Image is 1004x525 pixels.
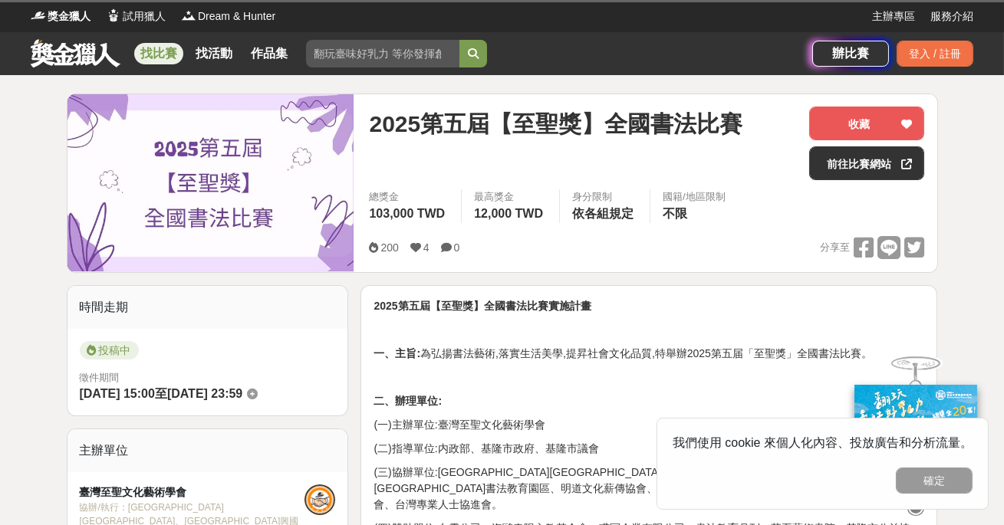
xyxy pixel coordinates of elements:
[374,347,420,359] strong: 一、主旨:
[134,43,183,64] a: 找比賽
[167,387,242,400] span: [DATE] 23:59
[31,8,91,25] a: Logo獎金獵人
[155,387,167,400] span: 至
[663,207,687,220] span: 不限
[572,207,634,220] span: 依各組規定
[369,189,449,205] span: 總獎金
[474,207,543,220] span: 12,000 TWD
[67,429,348,472] div: 主辦單位
[67,94,354,271] img: Cover Image
[80,387,155,400] span: [DATE] 15:00
[374,417,924,433] p: (一)主辦單位:臺灣至聖文化藝術學會
[812,41,889,67] a: 辦比賽
[106,8,166,25] a: Logo試用獵人
[80,341,139,359] span: 投稿中
[80,484,305,500] div: 臺灣至聖文化藝術學會
[474,189,547,205] span: 最高獎金
[820,236,850,259] span: 分享至
[374,346,924,362] p: 為弘揚書法藝術,落實生活美學,提昇社會文化品質,特舉辦2025第五届「至聖獎」全國書法比賽。
[374,441,924,457] p: (二)指導單位:内政部、基隆市政府、基隆市議會
[673,436,973,449] span: 我們使用 cookie 來個人化內容、投放廣告和分析流量。
[80,372,120,383] span: 徵件期間
[369,107,742,141] span: 2025第五屆【至聖獎】全國書法比賽
[663,189,726,205] div: 國籍/地區限制
[374,300,591,312] strong: 2025第五屆【至聖獎】全國書法比賽實施計畫
[854,385,977,487] img: ff197300-f8ee-455f-a0ae-06a3645bc375.jpg
[374,464,924,513] p: (三)協辦單位:[GEOGRAPHIC_DATA][GEOGRAPHIC_DATA]、[GEOGRAPHIC_DATA]興國小、[GEOGRAPHIC_DATA]書法教育園區、明道文化薪傳協會、...
[572,189,637,205] div: 身分限制
[189,43,239,64] a: 找活動
[809,107,924,140] button: 收藏
[306,40,459,67] input: 翻玩臺味好乳力 等你發揮創意！
[380,241,398,254] span: 200
[181,8,275,25] a: LogoDream & Hunter
[809,146,924,180] a: 前往比賽網站
[181,8,196,23] img: Logo
[423,241,430,254] span: 4
[31,8,46,23] img: Logo
[930,8,973,25] a: 服務介紹
[67,286,348,329] div: 時間走期
[872,8,915,25] a: 主辦專區
[245,43,294,64] a: 作品集
[896,468,973,494] button: 確定
[48,8,91,25] span: 獎金獵人
[454,241,460,254] span: 0
[123,8,166,25] span: 試用獵人
[374,395,442,407] strong: 二、辦理單位:
[369,207,445,220] span: 103,000 TWD
[198,8,275,25] span: Dream & Hunter
[897,41,973,67] div: 登入 / 註冊
[106,8,121,23] img: Logo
